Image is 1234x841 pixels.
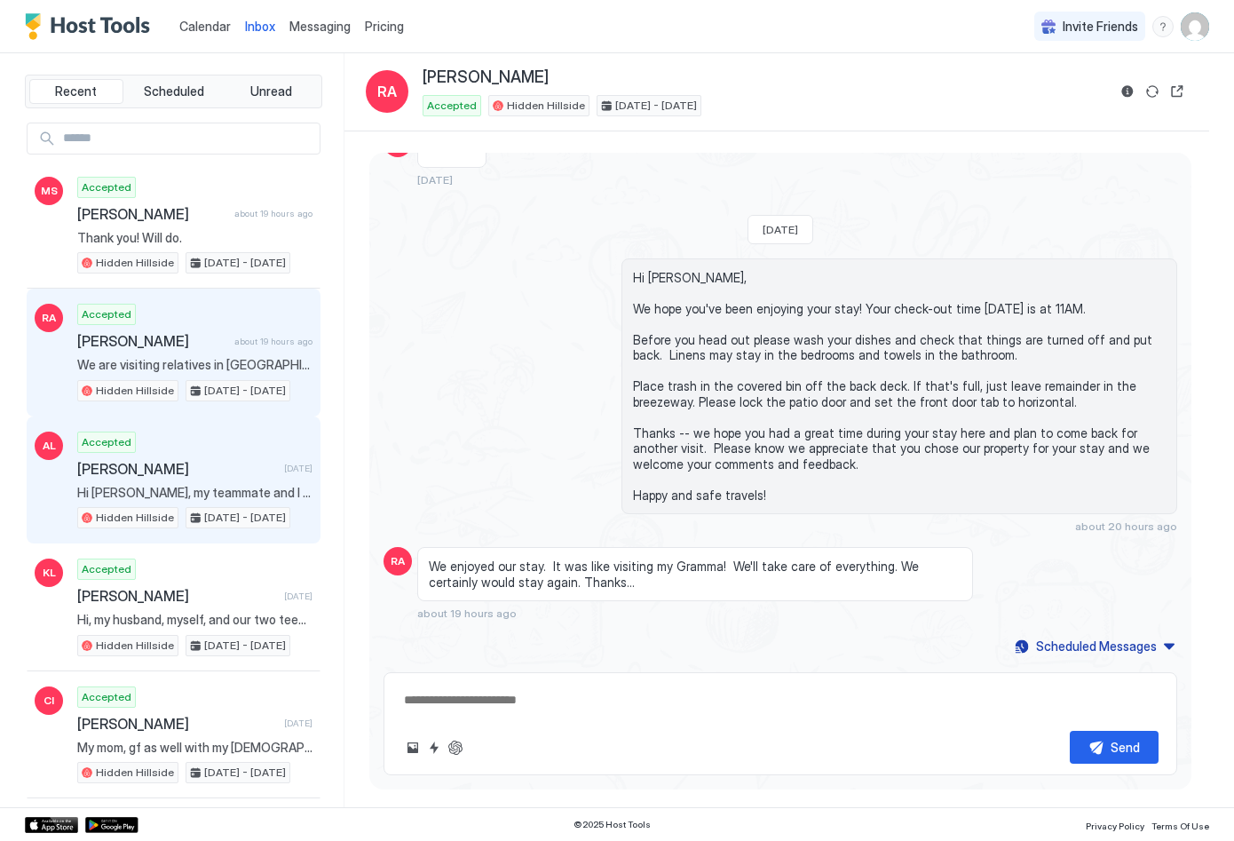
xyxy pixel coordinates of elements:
div: User profile [1181,12,1209,41]
a: Calendar [179,17,231,36]
button: Scheduled [127,79,221,104]
span: Accepted [427,98,477,114]
span: [DATE] - [DATE] [204,638,286,654]
button: Send [1070,731,1159,764]
button: Unread [224,79,318,104]
span: [DATE] [417,173,453,186]
button: Scheduled Messages [1012,634,1177,658]
span: [PERSON_NAME] [77,332,227,350]
span: Hidden Hillside [96,255,174,271]
a: Inbox [245,17,275,36]
span: Accepted [82,689,131,705]
a: Host Tools Logo [25,13,158,40]
span: © 2025 Host Tools [573,819,651,830]
span: We are visiting relatives in [GEOGRAPHIC_DATA]. We might have 2 more relatives join us but don’t ... [77,357,312,373]
span: RA [42,310,56,326]
span: Accepted [82,561,131,577]
span: Hidden Hillside [96,765,174,781]
span: about 19 hours ago [234,336,312,347]
span: Messaging [289,19,351,34]
span: Accepted [82,306,131,322]
span: CI [44,693,54,709]
span: RA [377,81,397,102]
a: Google Play Store [85,817,138,833]
button: Reservation information [1117,81,1138,102]
iframe: Intercom live chat [18,781,60,823]
div: Send [1111,738,1140,757]
span: [DATE] - [DATE] [204,510,286,526]
button: ChatGPT Auto Reply [445,737,466,758]
a: Messaging [289,17,351,36]
span: My mom, gf as well with my [DEMOGRAPHIC_DATA] lab husky mix and [DEMOGRAPHIC_DATA] corgi lab mix ... [77,740,312,756]
button: Open reservation [1167,81,1188,102]
span: We enjoyed our stay. It was like visiting my Gramma! We'll take care of everything. We certainly ... [429,559,961,590]
div: Scheduled Messages [1036,637,1157,655]
span: [PERSON_NAME] [77,460,277,478]
span: about 20 hours ago [1075,520,1177,533]
span: Recent [55,83,97,99]
span: Scheduled [144,83,204,99]
span: [PERSON_NAME] [77,587,277,605]
span: Unread [250,83,292,99]
span: Hidden Hillside [96,510,174,526]
a: Privacy Policy [1086,815,1144,834]
span: Hi [PERSON_NAME], my teammate and I are coming to town for the Chequamegon bike race. Looking for... [77,485,312,501]
span: [DATE] [284,463,312,474]
span: about 19 hours ago [417,607,517,620]
span: [PERSON_NAME] [77,205,227,223]
span: [DATE] [284,718,312,729]
span: Invite Friends [1063,19,1138,35]
span: [DATE] [284,591,312,602]
span: Thank you! Will do. [77,230,312,246]
span: Privacy Policy [1086,821,1144,831]
span: Hi [PERSON_NAME], We hope you've been enjoying your stay! Your check-out time [DATE] is at 11AM. ... [633,270,1166,504]
span: [DATE] - [DATE] [615,98,697,114]
span: Inbox [245,19,275,34]
span: [PERSON_NAME] [423,67,549,88]
span: Hi, my husband, myself, and our two teenage kids will coming into town for a wedding reception at... [77,612,312,628]
span: Hidden Hillside [507,98,585,114]
span: [DATE] - [DATE] [204,765,286,781]
span: [PERSON_NAME] [77,715,277,733]
button: Recent [29,79,123,104]
span: Pricing [365,19,404,35]
button: Sync reservation [1142,81,1163,102]
span: AL [43,438,56,454]
span: [DATE] - [DATE] [204,255,286,271]
span: Calendar [179,19,231,34]
span: Accepted [82,179,131,195]
button: Upload image [402,737,423,758]
a: App Store [25,817,78,833]
span: RA [391,553,405,569]
span: Accepted [82,434,131,450]
span: Hidden Hillside [96,638,174,654]
span: Terms Of Use [1151,821,1209,831]
span: about 19 hours ago [234,208,312,219]
div: tab-group [25,75,322,108]
span: [DATE] - [DATE] [204,383,286,399]
div: menu [1152,16,1174,37]
input: Input Field [56,123,320,154]
span: MS [41,183,58,199]
button: Quick reply [423,737,445,758]
span: Hidden Hillside [96,383,174,399]
span: [DATE] [763,223,798,236]
span: KL [43,565,56,581]
a: Terms Of Use [1151,815,1209,834]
